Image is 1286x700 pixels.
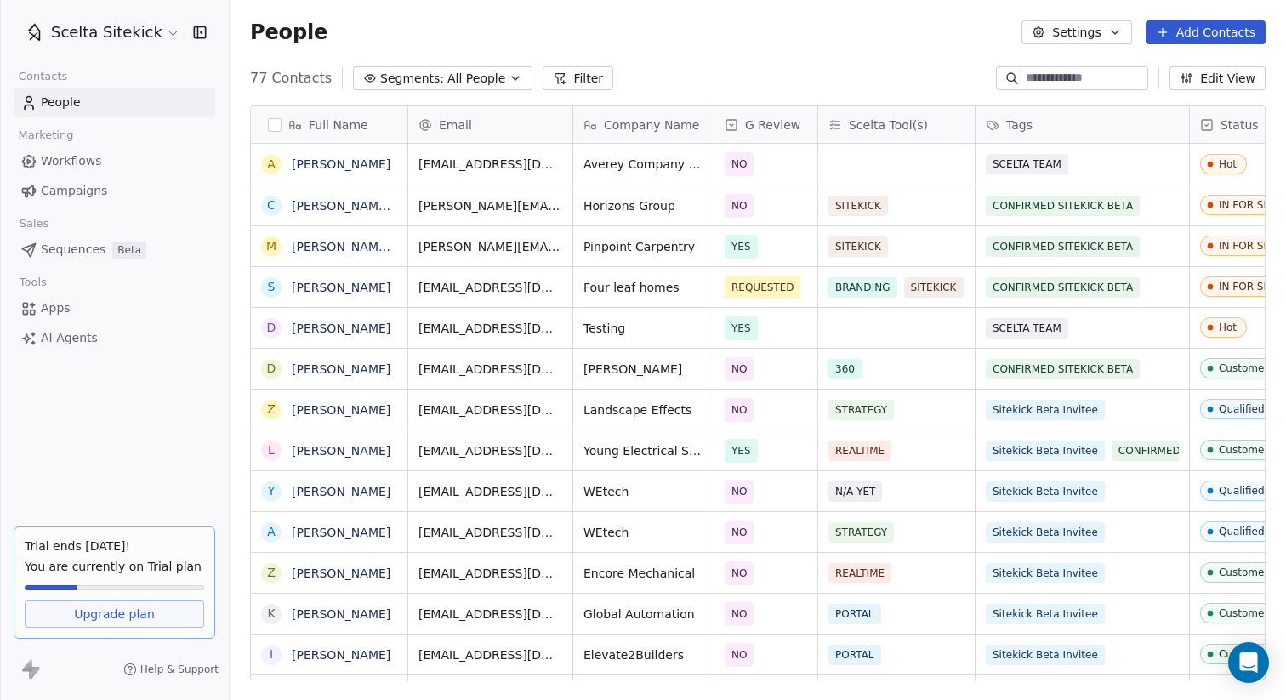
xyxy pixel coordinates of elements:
[828,196,888,216] span: SITEKICK
[1219,362,1268,374] div: Customer
[292,566,390,580] a: [PERSON_NAME]
[583,565,703,582] span: Encore Mechanical
[24,22,44,43] img: SCELTA%20ICON%20for%20Welcome%20Screen%20(1).png
[11,122,81,148] span: Marketing
[267,564,276,582] div: Z
[292,281,390,294] a: [PERSON_NAME]
[1006,117,1033,134] span: Tags
[986,196,1140,216] span: CONFIRMED SITEKICK BETA
[1219,648,1268,660] div: Customer
[418,238,562,255] span: [PERSON_NAME][EMAIL_ADDRESS][DOMAIN_NAME]
[583,401,703,418] span: Landscape Effects
[731,197,747,214] span: NO
[1219,485,1265,497] div: Qualified
[583,320,703,337] span: Testing
[268,441,275,459] div: L
[1219,526,1265,538] div: Qualified
[418,156,562,173] span: [EMAIL_ADDRESS][DOMAIN_NAME]
[439,117,472,134] span: Email
[828,604,881,624] span: PORTAL
[583,524,703,541] span: WEtech
[309,117,368,134] span: Full Name
[267,605,275,623] div: K
[25,600,204,628] a: Upgrade plan
[14,147,215,175] a: Workflows
[986,441,1105,461] span: Sitekick Beta Invitee
[268,278,276,296] div: S
[418,197,562,214] span: [PERSON_NAME][EMAIL_ADDRESS][DOMAIN_NAME]
[292,485,390,498] a: [PERSON_NAME]
[731,238,751,255] span: YES
[828,522,894,543] span: STRATEGY
[447,70,505,88] span: All People
[267,523,276,541] div: A
[268,482,276,500] div: Y
[112,242,146,259] span: Beta
[986,154,1068,174] span: SCELTA TEAM
[1219,403,1265,415] div: Qualified
[731,156,747,173] span: NO
[41,329,98,347] span: AI Agents
[1169,66,1266,90] button: Edit View
[986,400,1105,420] span: Sitekick Beta Invitee
[41,299,71,317] span: Apps
[380,70,444,88] span: Segments:
[292,362,390,376] a: [PERSON_NAME]
[986,236,1140,257] span: CONFIRMED SITEKICK BETA
[25,558,204,575] span: You are currently on Trial plan
[583,483,703,500] span: WEtech
[292,199,599,213] a: [PERSON_NAME][EMAIL_ADDRESS][DOMAIN_NAME]
[1219,444,1268,456] div: Customer
[51,21,162,43] span: Scelta Sitekick
[418,565,562,582] span: [EMAIL_ADDRESS][DOMAIN_NAME]
[1146,20,1266,44] button: Add Contacts
[543,66,613,90] button: Filter
[418,442,562,459] span: [EMAIL_ADDRESS][DOMAIN_NAME]
[731,565,747,582] span: NO
[140,663,219,676] span: Help & Support
[292,403,390,417] a: [PERSON_NAME]
[986,318,1068,339] span: SCELTA TEAM
[292,157,390,171] a: [PERSON_NAME]
[583,238,703,255] span: Pinpoint Carpentry
[1219,566,1268,578] div: Customer
[745,117,800,134] span: G Review
[250,68,332,88] span: 77 Contacts
[583,442,703,459] span: Young Electrical Services
[828,277,897,298] span: BRANDING
[976,106,1189,143] div: Tags
[583,606,703,623] span: Global Automation
[418,320,562,337] span: [EMAIL_ADDRESS][DOMAIN_NAME]
[573,106,714,143] div: Company Name
[828,645,881,665] span: PORTAL
[292,526,390,539] a: [PERSON_NAME]
[1021,20,1131,44] button: Settings
[267,360,276,378] div: D
[731,279,794,296] span: REQUESTED
[251,144,408,681] div: grid
[1219,158,1237,170] div: Hot
[828,400,894,420] span: STRATEGY
[818,106,975,143] div: Scelta Tool(s)
[408,106,572,143] div: Email
[14,88,215,117] a: People
[731,606,747,623] span: NO
[1219,322,1237,333] div: Hot
[731,320,751,337] span: YES
[828,236,888,257] span: SITEKICK
[41,241,105,259] span: Sequences
[828,359,862,379] span: 360
[292,322,390,335] a: [PERSON_NAME]
[41,152,102,170] span: Workflows
[731,646,747,663] span: NO
[418,401,562,418] span: [EMAIL_ADDRESS][DOMAIN_NAME]
[986,481,1105,502] span: Sitekick Beta Invitee
[267,156,276,174] div: A
[12,270,54,295] span: Tools
[74,606,155,623] span: Upgrade plan
[731,483,747,500] span: NO
[14,236,215,264] a: SequencesBeta
[714,106,817,143] div: G Review
[267,196,276,214] div: c
[418,361,562,378] span: [EMAIL_ADDRESS][DOMAIN_NAME]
